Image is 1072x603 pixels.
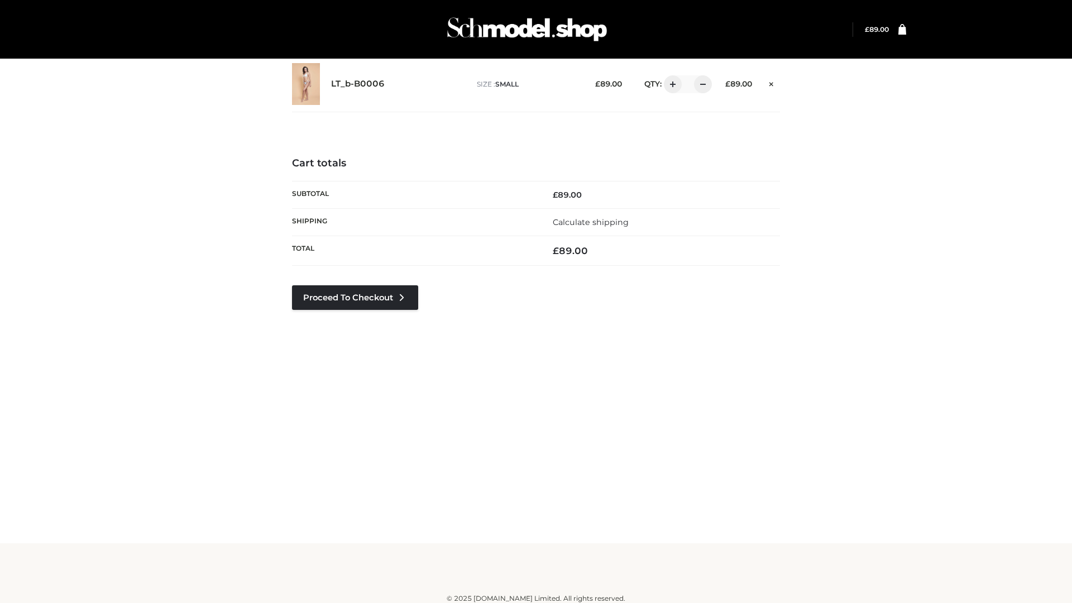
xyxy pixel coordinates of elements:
div: QTY: [633,75,708,93]
span: £ [865,25,869,33]
span: £ [553,190,558,200]
span: SMALL [495,80,519,88]
a: £89.00 [865,25,889,33]
p: size : [477,79,578,89]
img: Schmodel Admin 964 [443,7,611,51]
a: Remove this item [763,75,780,90]
bdi: 89.00 [595,79,622,88]
bdi: 89.00 [725,79,752,88]
a: Proceed to Checkout [292,285,418,310]
span: £ [725,79,730,88]
bdi: 89.00 [553,245,588,256]
th: Total [292,236,536,266]
th: Subtotal [292,181,536,208]
span: £ [553,245,559,256]
bdi: 89.00 [553,190,582,200]
h4: Cart totals [292,157,780,170]
a: LT_b-B0006 [331,79,385,89]
span: £ [595,79,600,88]
bdi: 89.00 [865,25,889,33]
a: Calculate shipping [553,217,629,227]
th: Shipping [292,208,536,236]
